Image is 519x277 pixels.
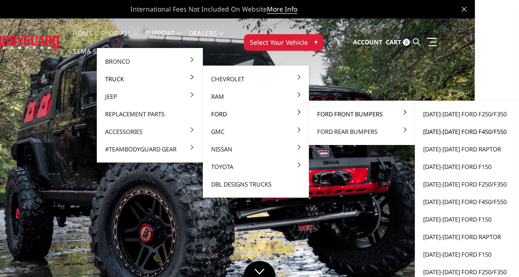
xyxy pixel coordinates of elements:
span: ▾ [314,37,318,47]
a: Ford Rear Bumpers [313,123,411,140]
a: SEMA Show [73,48,113,66]
a: GMC [206,123,305,140]
a: Cart 0 [386,30,410,55]
a: Ford Front Bumpers [313,105,411,123]
a: Dealers [189,30,224,48]
a: shop all [100,30,138,48]
a: Toyota [206,158,305,175]
a: Accessories [100,123,199,140]
a: [DATE]-[DATE] Ford Raptor [419,228,517,246]
a: [DATE]-[DATE] Ford F150 [419,246,517,263]
a: DBL Designs Trucks [206,175,305,193]
a: Ford [206,105,305,123]
a: [DATE]-[DATE] Ford F450/F550 [419,193,517,211]
span: 0 [403,39,410,46]
a: [DATE]-[DATE] Ford F250/F350 [419,105,517,123]
span: Account [353,38,383,46]
span: Select Your Vehicle [250,37,308,47]
a: Account [353,30,383,55]
a: Click to Down [243,261,276,277]
a: [DATE]-[DATE] Ford F150 [419,158,517,175]
a: Replacement Parts [100,105,199,123]
a: #TeamBodyguard Gear [100,140,199,158]
a: Truck [100,70,199,88]
a: [DATE]-[DATE] Ford F150 [419,211,517,228]
a: Support [145,30,182,48]
a: Home [73,30,93,48]
span: Cart [386,38,401,46]
a: [DATE]-[DATE] Ford Raptor [419,140,517,158]
a: [DATE]-[DATE] Ford F250/F350 [419,175,517,193]
a: Jeep [100,88,199,105]
a: [DATE]-[DATE] Ford F450/F550 [419,123,517,140]
button: Select Your Vehicle [244,34,324,51]
a: Ram [206,88,305,105]
a: Nissan [206,140,305,158]
iframe: Chat Widget [473,233,519,277]
a: More Info [267,5,297,14]
a: Bronco [100,53,199,70]
a: Chevrolet [206,70,305,88]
